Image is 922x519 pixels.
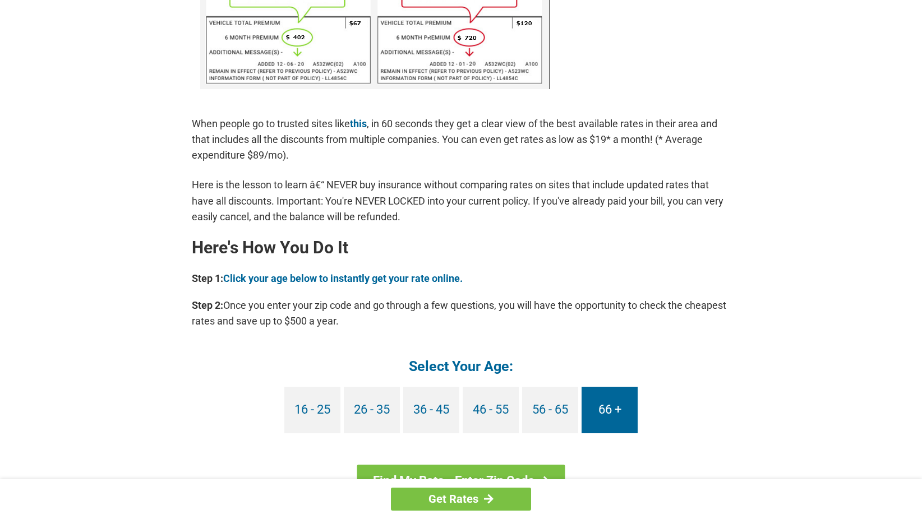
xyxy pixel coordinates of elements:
a: this [350,118,367,129]
a: Find My Rate - Enter Zip Code [357,465,565,497]
p: Once you enter your zip code and go through a few questions, you will have the opportunity to che... [192,298,730,329]
a: 16 - 25 [284,387,340,433]
a: 26 - 35 [344,387,400,433]
b: Step 2: [192,299,223,311]
a: Click your age below to instantly get your rate online. [223,272,463,284]
a: 56 - 65 [522,387,578,433]
p: Here is the lesson to learn â€“ NEVER buy insurance without comparing rates on sites that include... [192,177,730,224]
h2: Here's How You Do It [192,239,730,257]
h4: Select Your Age: [192,357,730,376]
p: When people go to trusted sites like , in 60 seconds they get a clear view of the best available ... [192,116,730,163]
b: Step 1: [192,272,223,284]
a: Get Rates [391,488,531,511]
a: 36 - 45 [403,387,459,433]
a: 46 - 55 [463,387,519,433]
a: 66 + [582,387,638,433]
